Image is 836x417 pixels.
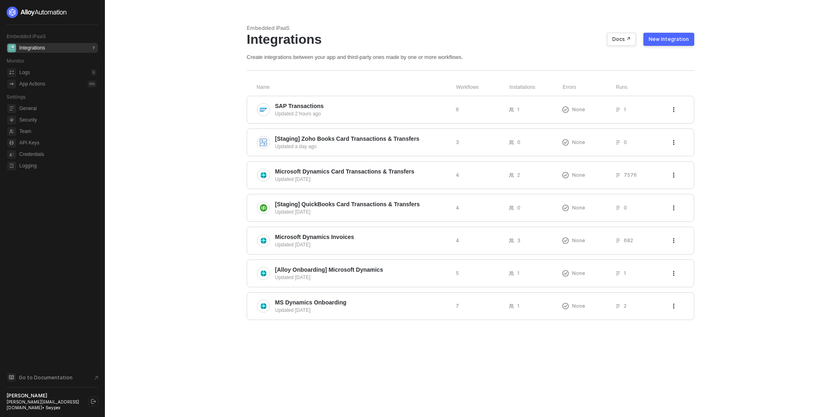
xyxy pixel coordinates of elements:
span: None [572,171,585,178]
span: security [7,116,16,124]
span: None [572,237,585,244]
span: credentials [7,150,16,159]
span: icon-threedots [671,173,676,178]
div: Create integrations between your app and third-party ones made by one or more workflows. [247,54,694,61]
span: API Keys [19,138,96,148]
span: [Alloy Onboarding] Microsoft Dynamics [275,266,383,274]
span: None [572,139,585,146]
span: Monitor [7,58,25,64]
span: icon-exclamation [562,237,569,244]
div: Updated 2 hours ago [275,110,449,117]
span: 7 [456,302,459,309]
span: Embedded iPaaS [7,33,46,39]
span: icon-exclamation [562,106,569,113]
div: Errors [563,84,616,91]
span: icon-exclamation [562,139,569,146]
span: Security [19,115,96,125]
img: logo [7,7,67,18]
div: Updated [DATE] [275,241,449,248]
div: Docs ↗ [612,36,631,43]
span: logout [91,399,96,404]
span: document-arrow [92,374,100,382]
span: icon-threedots [671,304,676,309]
span: 1 [517,106,520,113]
span: None [572,106,585,113]
div: Installations [509,84,563,91]
img: integration-icon [260,204,267,212]
div: Embedded iPaaS [247,25,694,32]
span: icon-logs [7,68,16,77]
img: integration-icon [260,302,267,310]
span: None [572,270,585,277]
span: 0 [517,139,520,146]
span: icon-users [509,304,514,309]
div: Name [257,84,456,91]
span: Credentials [19,149,96,159]
span: icon-threedots [671,107,676,112]
span: icon-users [509,271,514,276]
div: Integrations [247,32,694,47]
span: icon-threedots [671,205,676,210]
div: Runs [616,84,672,91]
span: icon-list [616,107,620,112]
span: integrations [7,44,16,52]
span: icon-list [616,271,620,276]
span: documentation [7,373,16,381]
button: New Integration [643,33,694,46]
span: 3 [456,139,459,146]
div: App Actions [19,81,45,88]
span: logging [7,162,16,170]
div: Workflows [456,84,509,91]
span: General [19,104,96,113]
span: api-key [7,139,16,147]
span: 7576 [624,171,637,178]
div: Logs [19,69,30,76]
img: integration-icon [260,270,267,277]
span: 6 [456,106,459,113]
span: icon-users [509,140,514,145]
span: icon-users [509,173,514,178]
span: general [7,104,16,113]
span: 0 [624,204,627,211]
div: [PERSON_NAME] [7,392,84,399]
div: Updated [DATE] [275,176,449,183]
span: [Staging] QuickBooks Card Transactions & Transfers [275,200,420,208]
span: Microsoft Dynamics Invoices [275,233,354,241]
div: [PERSON_NAME][EMAIL_ADDRESS][DOMAIN_NAME] • Swypex [7,399,84,410]
img: integration-icon [260,139,267,146]
span: 4 [456,237,459,244]
span: icon-list [616,205,620,210]
div: New Integration [649,36,689,43]
div: Integrations [19,45,45,52]
span: 4 [456,204,459,211]
span: 1 [624,270,626,277]
span: icon-users [509,238,514,243]
div: Updated [DATE] [275,274,449,281]
span: 5 [456,270,459,277]
span: 2 [517,171,520,178]
button: Docs ↗ [607,33,636,46]
div: Updated [DATE] [275,307,449,314]
span: 0 [624,139,627,146]
span: icon-list [616,173,620,178]
span: icon-threedots [671,238,676,243]
span: 2 [624,302,627,309]
span: icon-exclamation [562,172,569,178]
span: icon-threedots [671,271,676,276]
span: Settings [7,94,25,100]
span: None [572,204,585,211]
span: 0 [517,204,520,211]
span: Microsoft Dynamics Card Transactions & Transfers [275,167,414,176]
span: None [572,302,585,309]
div: 0 [91,69,96,76]
img: integration-icon [260,237,267,244]
span: icon-exclamation [562,205,569,211]
span: team [7,127,16,136]
div: Updated [DATE] [275,208,449,216]
div: Updated a day ago [275,143,449,150]
span: icon-list [616,304,620,309]
a: logo [7,7,98,18]
span: Logging [19,161,96,171]
span: SAP Transactions [275,102,324,110]
span: 1 [517,270,520,277]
